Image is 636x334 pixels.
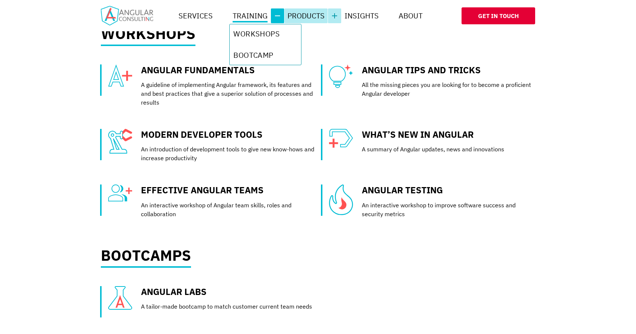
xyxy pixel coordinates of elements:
h2: Bootcamps [101,248,191,268]
h2: Workshops [101,26,195,46]
img: Home [101,6,153,25]
a: Angular Labs [141,286,206,298]
a: Training [230,8,271,23]
a: Products [285,8,328,23]
a: Services [176,8,216,23]
a: Angular Fundamentals [141,64,255,76]
a: Angular Testing [362,184,443,196]
a: Get In Touch [462,7,535,24]
a: Workshops [230,25,300,42]
a: Bootcamp [230,47,300,64]
button: More [271,8,284,23]
button: More [328,8,341,23]
a: Modern Developer Tools [141,129,262,140]
a: Insights [342,8,382,23]
a: About [396,8,425,23]
a: Effective Angular Teams [141,184,264,196]
a: What’s New In Angular [362,129,474,140]
a: Angular Tips and Tricks [362,64,481,76]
